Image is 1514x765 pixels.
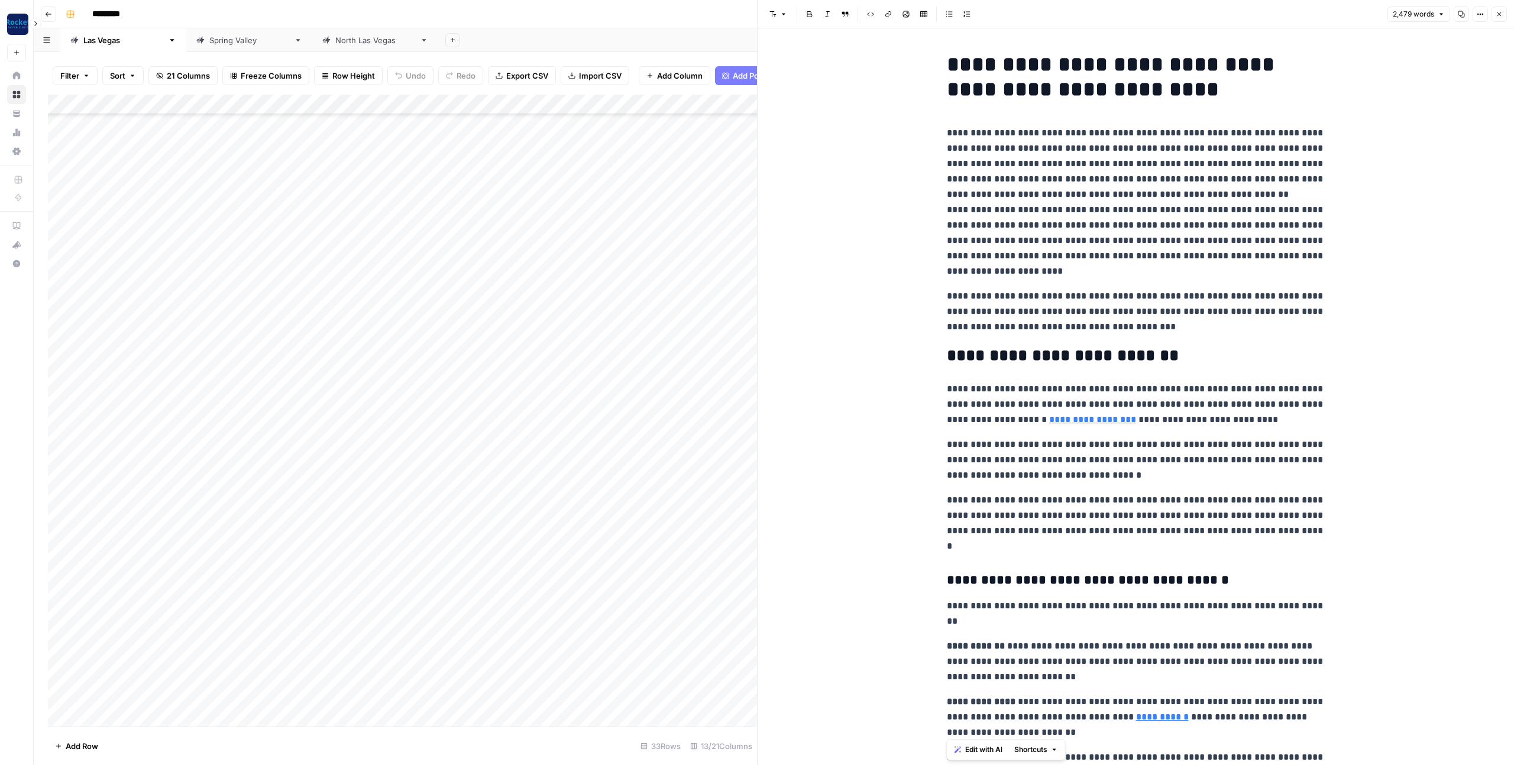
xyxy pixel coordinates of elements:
[657,70,703,82] span: Add Column
[1387,7,1450,22] button: 2,479 words
[167,70,210,82] span: 21 Columns
[332,70,375,82] span: Row Height
[965,744,1002,755] span: Edit with AI
[60,28,186,52] a: [GEOGRAPHIC_DATA]
[7,14,28,35] img: Rocket Pilots Logo
[60,70,79,82] span: Filter
[733,70,797,82] span: Add Power Agent
[102,66,144,85] button: Sort
[636,737,685,756] div: 33 Rows
[241,70,302,82] span: Freeze Columns
[209,34,289,46] div: [GEOGRAPHIC_DATA]
[110,70,125,82] span: Sort
[7,85,26,104] a: Browse
[7,142,26,161] a: Settings
[7,123,26,142] a: Usage
[186,28,312,52] a: [GEOGRAPHIC_DATA]
[639,66,710,85] button: Add Column
[387,66,434,85] button: Undo
[48,737,105,756] button: Add Row
[1010,742,1063,757] button: Shortcuts
[685,737,757,756] div: 13/21 Columns
[312,28,438,52] a: [GEOGRAPHIC_DATA]
[83,34,163,46] div: [GEOGRAPHIC_DATA]
[438,66,483,85] button: Redo
[7,216,26,235] a: AirOps Academy
[561,66,629,85] button: Import CSV
[7,104,26,123] a: Your Data
[579,70,622,82] span: Import CSV
[1014,744,1047,755] span: Shortcuts
[7,66,26,85] a: Home
[506,70,548,82] span: Export CSV
[715,66,804,85] button: Add Power Agent
[66,740,98,752] span: Add Row
[1393,9,1434,20] span: 2,479 words
[950,742,1007,757] button: Edit with AI
[457,70,475,82] span: Redo
[7,9,26,39] button: Workspace: Rocket Pilots
[53,66,98,85] button: Filter
[406,70,426,82] span: Undo
[314,66,383,85] button: Row Height
[488,66,556,85] button: Export CSV
[7,254,26,273] button: Help + Support
[8,236,25,254] div: What's new?
[148,66,218,85] button: 21 Columns
[7,235,26,254] button: What's new?
[222,66,309,85] button: Freeze Columns
[335,34,415,46] div: [GEOGRAPHIC_DATA]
